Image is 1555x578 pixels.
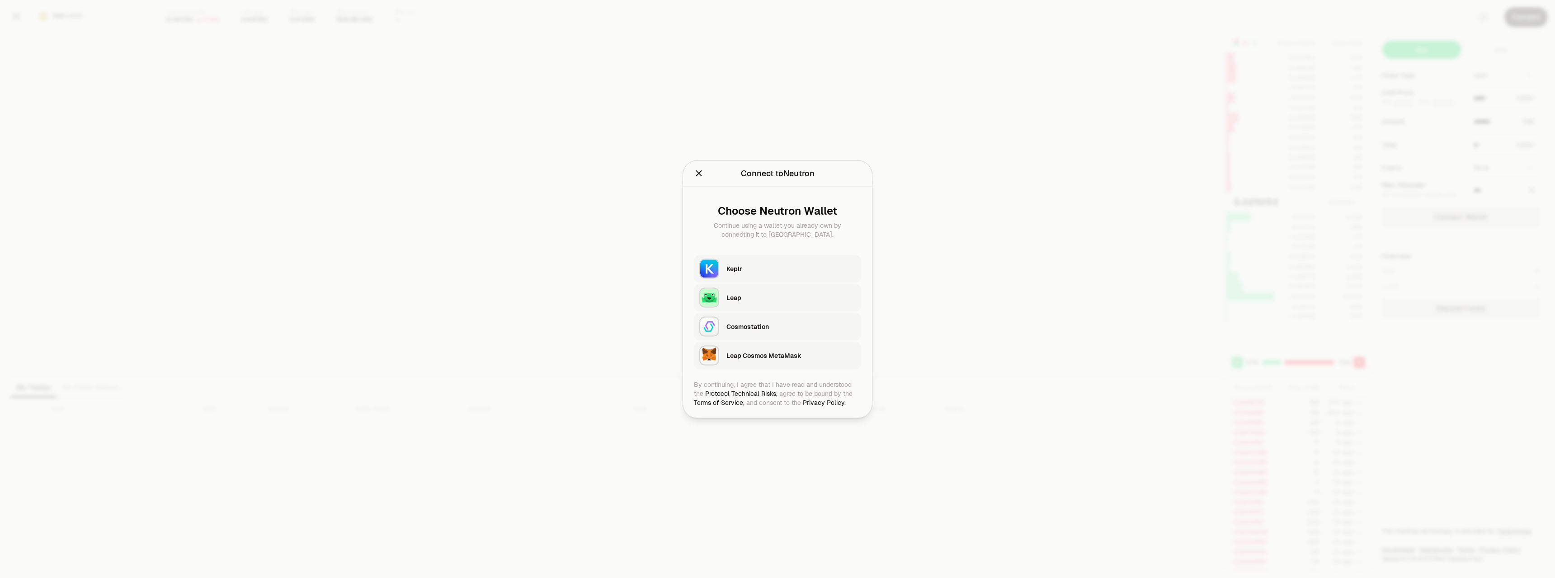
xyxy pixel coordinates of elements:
[803,398,846,406] a: Privacy Policy.
[726,351,856,360] div: Leap Cosmos MetaMask
[694,313,861,340] button: CosmostationCosmostation
[726,322,856,331] div: Cosmostation
[694,342,861,369] button: Leap Cosmos MetaMaskLeap Cosmos MetaMask
[699,287,719,307] img: Leap
[694,380,861,407] div: By continuing, I agree that I have read and understood the agree to be bound by the and consent t...
[699,316,719,336] img: Cosmostation
[694,398,745,406] a: Terms of Service,
[694,284,861,311] button: LeapLeap
[699,258,719,278] img: Keplr
[726,264,856,273] div: Keplr
[694,255,861,282] button: KeplrKeplr
[694,167,704,179] button: Close
[701,221,854,239] div: Continue using a wallet you already own by connecting it to [GEOGRAPHIC_DATA].
[699,345,719,365] img: Leap Cosmos MetaMask
[741,167,815,179] div: Connect to Neutron
[701,204,854,217] div: Choose Neutron Wallet
[705,389,777,397] a: Protocol Technical Risks,
[726,293,856,302] div: Leap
